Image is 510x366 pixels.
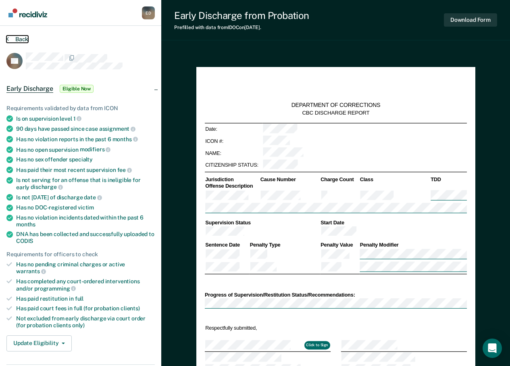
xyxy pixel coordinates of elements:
[16,295,155,302] div: Has paid restitution in
[142,6,155,19] button: Profile dropdown button
[204,324,330,332] td: Respectfully submitted,
[204,123,262,135] td: Date:
[99,125,135,132] span: assignment
[204,147,262,159] td: NAME:
[16,136,155,143] div: Has no violation reports in the past 6
[204,242,249,249] th: Sentence Date
[6,36,28,43] button: Back
[174,10,309,21] div: Early Discharge from Probation
[16,115,155,122] div: Is on supervision level
[359,242,467,249] th: Penalty Modifier
[16,177,155,190] div: Is not serving for an offense that is ineligible for early
[34,285,76,292] span: programming
[302,109,369,116] div: CBC DISCHARGE REPORT
[16,214,155,228] div: Has no violation incidents dated within the past 6
[483,339,502,358] div: Open Intercom Messenger
[16,166,155,174] div: Has paid their most recent supervision
[75,295,83,302] span: full
[16,231,155,245] div: DNA has been collected and successfully uploaded to
[80,146,111,153] span: modifiers
[78,204,94,211] span: victim
[444,13,497,27] button: Download Form
[84,194,102,201] span: date
[204,159,262,171] td: CITIZENSHIP STATUS:
[112,136,138,142] span: months
[249,242,320,249] th: Penalty Type
[16,278,155,292] div: Has completed any court-ordered interventions and/or
[174,25,309,30] div: Prefilled with data from IDOC on [DATE] .
[359,176,430,183] th: Class
[260,176,320,183] th: Cause Number
[121,305,140,312] span: clients)
[430,176,466,183] th: TDD
[6,335,72,351] button: Update Eligibility
[6,105,155,112] div: Requirements validated by data from ICON
[72,322,85,328] span: only)
[16,204,155,211] div: Has no DOC-registered
[304,341,330,349] button: Click to Sign
[142,6,155,19] div: E D
[16,238,33,244] span: CODIS
[320,176,359,183] th: Charge Count
[16,268,46,274] span: warrants
[6,251,155,258] div: Requirements for officers to check
[60,85,94,93] span: Eligible Now
[16,305,155,312] div: Has paid court fees in full (for probation
[16,261,155,275] div: Has no pending criminal charges or active
[204,135,262,147] td: ICON #:
[16,146,155,153] div: Has no open supervision
[320,219,466,226] th: Start Date
[204,219,320,226] th: Supervision Status
[16,221,35,228] span: months
[320,242,359,249] th: Penalty Value
[8,8,47,17] img: Recidiviz
[16,156,155,163] div: Has no sex offender
[69,156,93,163] span: specialty
[117,167,132,173] span: fee
[16,125,155,132] div: 90 days have passed since case
[73,115,82,122] span: 1
[204,176,260,183] th: Jurisdiction
[204,291,466,298] div: Progress of Supervision/Restitution Status/Recommendations:
[6,85,53,93] span: Early Discharge
[291,102,380,109] div: DEPARTMENT OF CORRECTIONS
[16,194,155,201] div: Is not [DATE] of discharge
[31,184,63,190] span: discharge
[204,183,260,190] th: Offense Description
[16,315,155,329] div: Not excluded from early discharge via court order (for probation clients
